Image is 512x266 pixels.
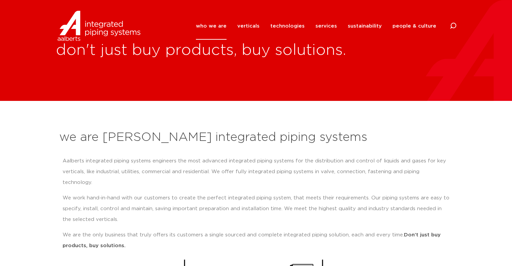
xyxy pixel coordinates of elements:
[59,129,453,146] h2: we are [PERSON_NAME] integrated piping systems
[237,12,260,40] a: verticals
[63,230,450,251] p: We are the only business that truly offers its customers a single sourced and complete integrated...
[63,156,450,188] p: Aalberts integrated piping systems engineers the most advanced integrated piping systems for the ...
[348,12,382,40] a: sustainability
[270,12,305,40] a: technologies
[196,12,436,40] nav: Menu
[315,12,337,40] a: services
[196,12,227,40] a: who we are
[392,12,436,40] a: people & culture
[63,193,450,225] p: We work hand-in-hand with our customers to create the perfect integrated piping system, that meet...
